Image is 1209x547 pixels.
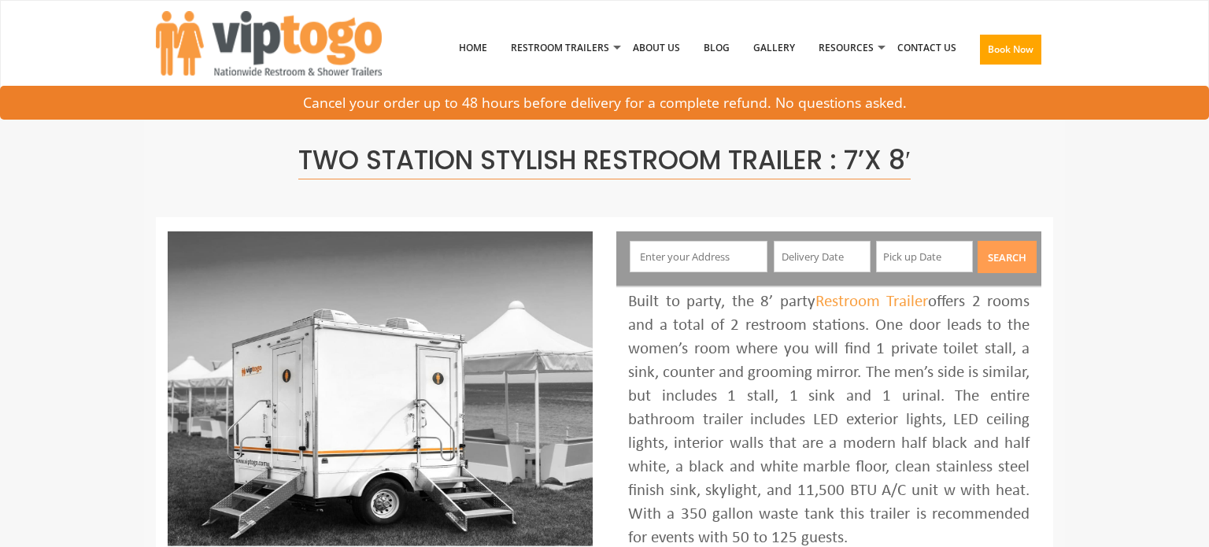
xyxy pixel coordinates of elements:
[621,7,692,89] a: About Us
[447,7,499,89] a: Home
[630,241,768,272] input: Enter your Address
[692,7,741,89] a: Blog
[978,241,1037,273] button: Search
[876,241,973,272] input: Pick up Date
[968,7,1053,98] a: Book Now
[741,7,807,89] a: Gallery
[815,294,929,310] a: Restroom Trailer
[156,11,382,76] img: VIPTOGO
[807,7,885,89] a: Resources
[774,241,871,272] input: Delivery Date
[168,231,593,546] img: A mini restroom trailer with two separate stations and separate doors for males and females
[885,7,968,89] a: Contact Us
[499,7,621,89] a: Restroom Trailers
[298,142,911,179] span: Two Station Stylish Restroom Trailer : 7’x 8′
[980,35,1041,65] button: Book Now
